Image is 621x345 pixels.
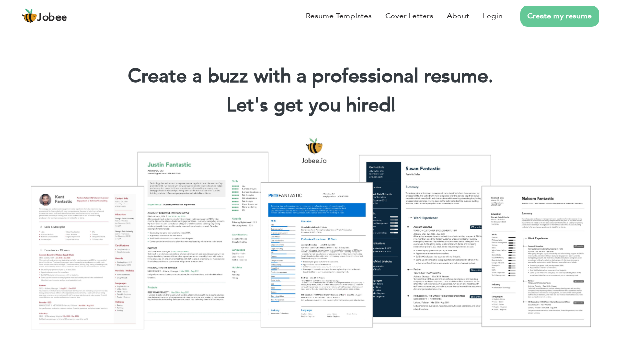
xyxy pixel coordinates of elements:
h2: Let's [15,93,606,118]
a: Cover Letters [385,10,433,22]
a: Jobee [22,8,67,24]
a: Login [483,10,503,22]
a: Create my resume [520,6,599,27]
a: About [447,10,469,22]
span: | [391,92,395,119]
h1: Create a buzz with a professional resume. [15,64,606,89]
span: Jobee [37,13,67,23]
img: jobee.io [22,8,37,24]
span: get you hired! [274,92,396,119]
a: Resume Templates [306,10,372,22]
